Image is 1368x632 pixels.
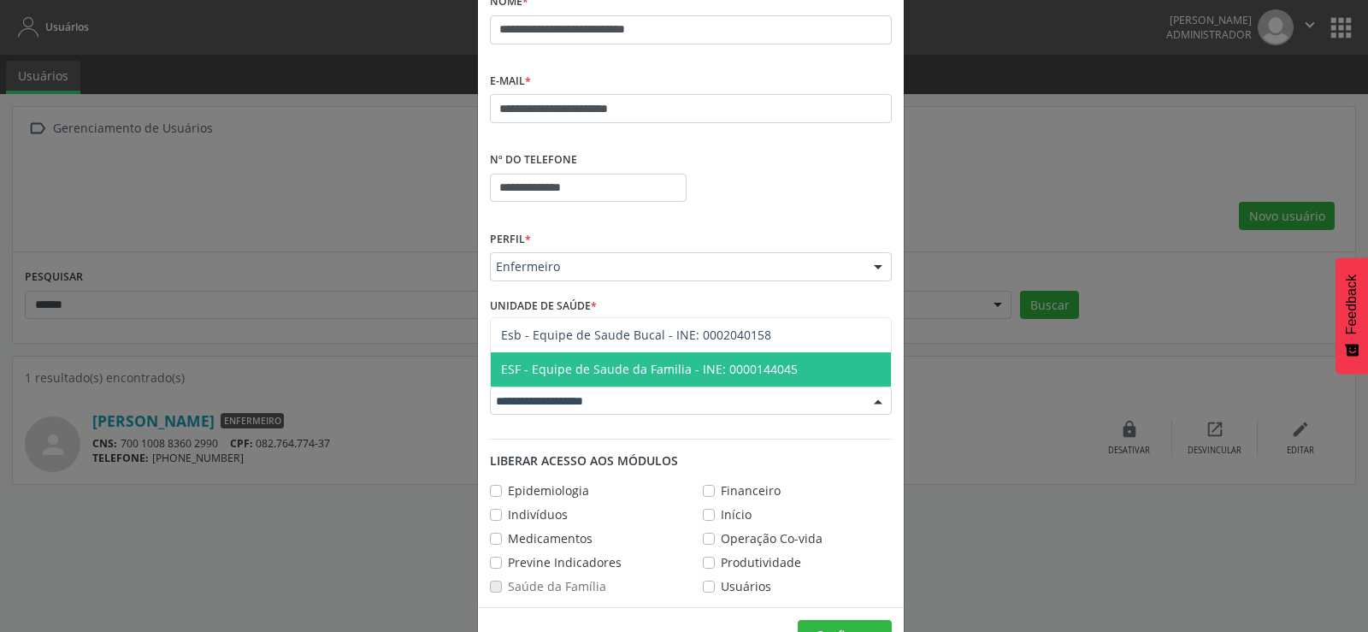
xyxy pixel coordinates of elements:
[721,481,781,499] label: Financeiro
[721,577,771,595] label: Usuários
[1336,257,1368,374] button: Feedback - Mostrar pesquisa
[508,529,593,547] label: Medicamentos
[490,68,531,95] label: E-mail
[721,529,823,547] label: Operação Co-vida
[490,452,892,470] div: Liberar acesso aos módulos
[490,226,531,252] label: Perfil
[508,481,589,499] label: Epidemiologia
[508,577,606,595] label: Saúde da Família
[721,553,801,571] label: Produtividade
[1344,275,1359,334] span: Feedback
[508,505,568,523] label: Indivíduos
[721,505,752,523] label: Início
[490,147,577,174] label: Nº do Telefone
[501,327,771,343] span: Esb - Equipe de Saude Bucal - INE: 0002040158
[490,293,597,320] label: Unidade de saúde
[496,258,857,275] span: Enfermeiro
[508,553,622,571] label: Previne Indicadores
[501,361,798,377] span: ESF - Equipe de Saude da Familia - INE: 0000144045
